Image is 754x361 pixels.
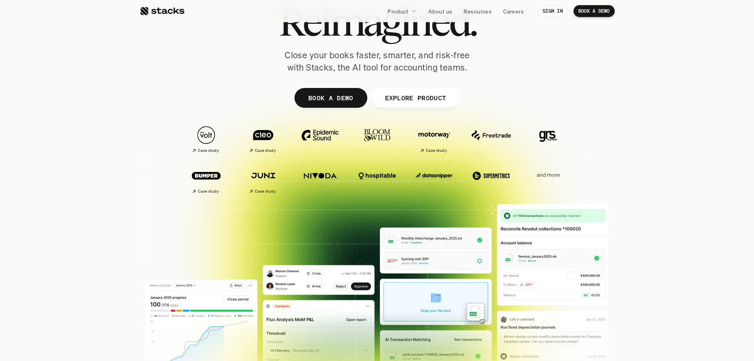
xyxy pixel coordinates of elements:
[424,4,457,18] a: About us
[308,92,353,103] p: BOOK A DEMO
[524,172,573,178] p: and more
[498,4,528,18] a: Careers
[294,88,367,108] a: BOOK A DEMO
[426,148,447,153] h2: Case study
[371,88,460,108] a: EXPLORE PRODUCT
[538,5,568,17] a: SIGN IN
[182,122,231,157] a: Case study
[503,7,524,15] p: Careers
[255,189,276,194] h2: Case study
[578,8,610,14] p: BOOK A DEMO
[198,189,219,194] h2: Case study
[239,122,288,157] a: Case study
[385,92,446,103] p: EXPLORE PRODUCT
[255,148,276,153] h2: Case study
[198,148,219,153] h2: Case study
[459,4,496,18] a: Resources
[93,183,128,189] a: Privacy Policy
[239,162,288,197] a: Case study
[543,8,563,14] p: SIGN IN
[574,5,615,17] a: BOOK A DEMO
[278,49,476,74] p: Close your books faster, smarter, and risk-free with Stacks, the AI tool for accounting teams.
[387,7,408,15] p: Product
[463,7,492,15] p: Resources
[428,7,452,15] p: About us
[278,4,476,40] span: Reimagined.
[182,162,231,197] a: Case study
[410,122,459,157] a: Case study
